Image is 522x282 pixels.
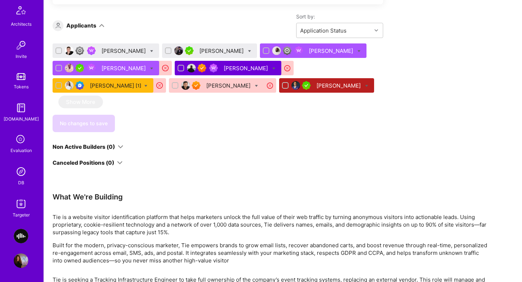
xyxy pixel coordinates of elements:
[14,229,28,243] img: AI Trader: AI Trading Platform
[374,29,378,32] i: icon Chevron
[55,23,61,28] i: icon Applicant
[75,46,84,55] img: Limited Access
[16,52,27,60] div: Invite
[14,101,28,115] img: guide book
[90,82,141,89] div: [PERSON_NAME]
[14,133,28,147] i: icon SelectionTeam
[294,46,303,55] img: Been on Mission
[65,46,74,55] img: User Avatar
[11,147,32,154] div: Evaluation
[13,211,30,219] div: Targeter
[206,82,252,89] div: [PERSON_NAME]
[272,46,281,55] img: User Avatar
[199,47,245,55] div: [PERSON_NAME]
[65,64,74,72] img: User Avatar
[192,81,200,90] img: Exceptional A.Teamer
[14,83,29,91] div: Tokens
[11,20,32,28] div: Architects
[12,3,30,20] img: Architects
[185,46,194,55] img: A.Teamer in Residence
[181,81,190,90] img: User Avatar
[198,64,206,72] img: Exceptional A.Teamer
[66,22,96,29] div: Applicants
[53,143,115,151] div: Non Active Builders (0)
[4,115,39,123] div: [DOMAIN_NAME]
[266,81,274,90] i: icon CloseRedCircle
[14,197,28,211] img: Skill Targeter
[14,253,28,268] img: User Avatar
[156,81,164,90] i: icon CloseRedCircle
[18,179,24,186] div: DB
[14,164,28,179] img: Admin Search
[53,159,114,167] div: Canceled Positions (0)
[53,192,488,202] div: What We're Building
[283,64,292,72] i: icon CloseRedCircle
[255,84,258,88] i: Bulk Status Update
[65,81,74,90] img: User Avatar
[150,50,153,53] i: Bulk Status Update
[75,81,84,90] img: Evaluation Call Booked
[357,50,361,53] i: Bulk Status Update
[87,46,96,55] img: Been on Mission
[17,73,25,80] img: tokens
[12,253,30,268] a: User Avatar
[118,144,123,150] i: icon ArrowDown
[58,96,103,108] button: Show More
[117,160,123,165] i: icon ArrowDown
[291,81,300,90] img: User Avatar
[87,64,96,72] img: Been on Mission
[248,50,251,53] i: Bulk Status Update
[14,38,28,52] img: Invite
[136,82,141,89] sup: [1]
[101,47,147,55] div: [PERSON_NAME]
[300,27,347,34] div: Application Status
[174,46,183,55] img: User Avatar
[99,23,104,28] i: icon ArrowDown
[283,46,291,55] img: Limited Access
[187,64,196,72] img: User Avatar
[161,64,170,72] i: icon CloseRedCircle
[309,47,355,55] div: [PERSON_NAME]
[316,82,362,89] div: [PERSON_NAME]
[302,81,311,90] img: A.Teamer in Residence
[75,64,84,72] img: A.Teamer in Residence
[296,13,383,20] label: Sort by:
[272,67,275,70] i: Bulk Status Update
[209,64,218,72] img: Been on Mission
[224,64,269,72] div: [PERSON_NAME]
[150,67,153,70] i: Bulk Status Update
[365,84,368,88] i: Bulk Status Update
[101,64,147,72] div: [PERSON_NAME]
[53,241,488,264] p: Built for the modern, privacy-conscious marketer, Tie empowers brands to grow email lists, recove...
[53,213,488,236] p: Tie is a website visitor identification platform that helps marketers unlock the full value of th...
[12,229,30,243] a: AI Trader: AI Trading Platform
[144,84,148,88] i: Bulk Status Update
